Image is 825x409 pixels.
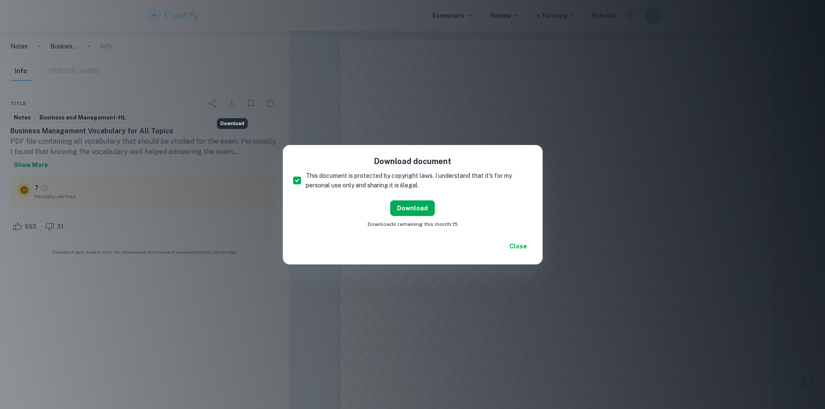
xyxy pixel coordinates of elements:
[368,220,458,228] span: Downloads remaining this month: 15
[505,238,532,254] button: Close
[306,171,525,190] span: This document is protected by copyright laws. I understand that it's for my personal use only and...
[217,118,248,129] div: Download
[390,200,435,216] button: Download
[293,155,532,167] h6: Download document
